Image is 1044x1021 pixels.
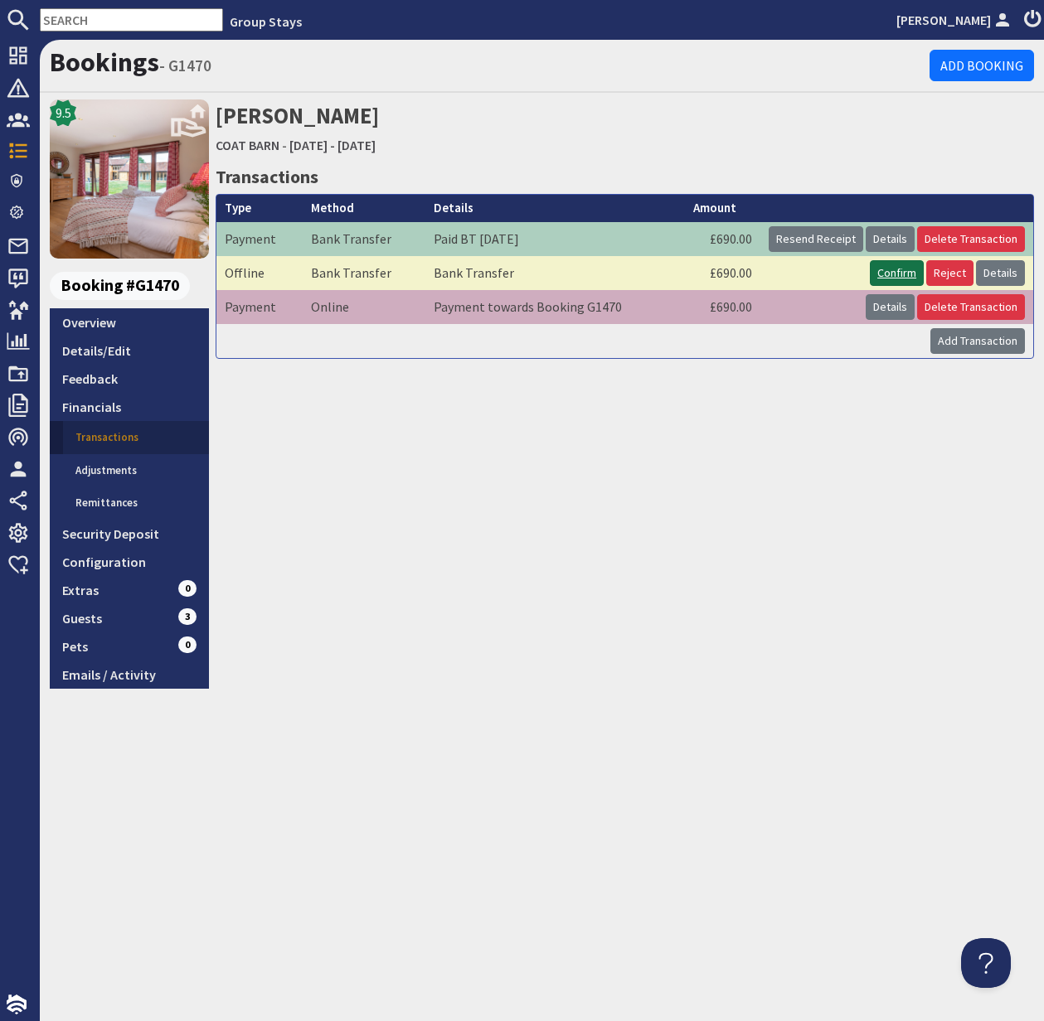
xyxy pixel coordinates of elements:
[917,226,1025,252] a: Delete Transaction
[230,13,302,30] a: Group Stays
[50,632,209,661] a: Pets0
[685,256,760,290] td: £690.00
[425,195,685,222] th: Details
[216,222,1033,256] tr: 8d110a91-fa5c-42d0-b767-3f225cbf0aff
[425,290,685,324] td: Payment towards Booking G1470
[282,137,287,153] span: -
[930,50,1034,81] a: Add Booking
[50,272,202,300] a: Booking #G1470
[425,256,685,290] td: Bank Transfer
[216,256,303,290] td: Offline
[40,8,223,31] input: SEARCH
[63,421,209,454] a: Transactions
[303,290,425,324] td: Online
[896,10,1014,30] a: [PERSON_NAME]
[769,226,863,252] button: Resend Receipt
[685,222,760,256] td: £690.00
[216,256,1033,290] tr: bdc4e6c5-8584-4699-a3ba-0a97f624ea63
[159,56,211,75] small: - G1470
[50,272,190,300] span: Booking #G1470
[178,636,197,653] span: 0
[216,137,279,153] a: COAT BARN
[216,195,303,222] th: Type
[866,226,915,252] a: Details
[50,604,209,632] a: Guests3
[685,195,760,222] th: Amount
[303,195,425,222] th: Method
[976,260,1025,286] a: Details
[50,99,209,259] img: COAT BARN's icon
[289,137,376,153] a: [DATE] - [DATE]
[50,336,209,365] a: Details/Edit
[216,162,1034,191] h3: Transactions
[50,393,209,421] a: Financials
[303,222,425,256] td: Bank Transfer
[685,290,760,324] td: £690.00
[961,938,1011,988] iframe: Toggle Customer Support
[7,994,27,1014] img: staytech_i_w-64f4e8e9ee0a9c174fd5317b4b171b261742d2d393467e5bdba4413f4f884c10.svg
[50,365,209,393] a: Feedback
[216,99,1034,158] h2: [PERSON_NAME]
[425,222,685,256] td: Paid BT [DATE]
[50,46,159,79] a: Bookings
[870,260,924,286] a: Confirm
[216,290,1033,324] tr: 87a34d2e-882a-4b69-95e6-4317fdcab8f3
[917,294,1025,320] a: Delete Transaction
[50,576,209,604] a: Extras0
[926,260,974,286] button: Reject
[303,256,425,290] td: Bank Transfer
[50,661,209,689] a: Emails / Activity
[866,294,915,320] a: Details
[50,520,209,548] a: Security Deposit
[56,103,71,123] span: 9.5
[178,580,197,597] span: 0
[50,99,209,259] a: COAT BARN's icon9.5
[63,486,209,520] a: Remittances
[178,608,197,625] span: 3
[216,222,303,256] td: Payment
[63,454,209,487] a: Adjustments
[216,290,303,324] td: Payment
[930,328,1025,354] a: Add Transaction
[50,308,209,336] a: Overview
[50,548,209,576] a: Configuration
